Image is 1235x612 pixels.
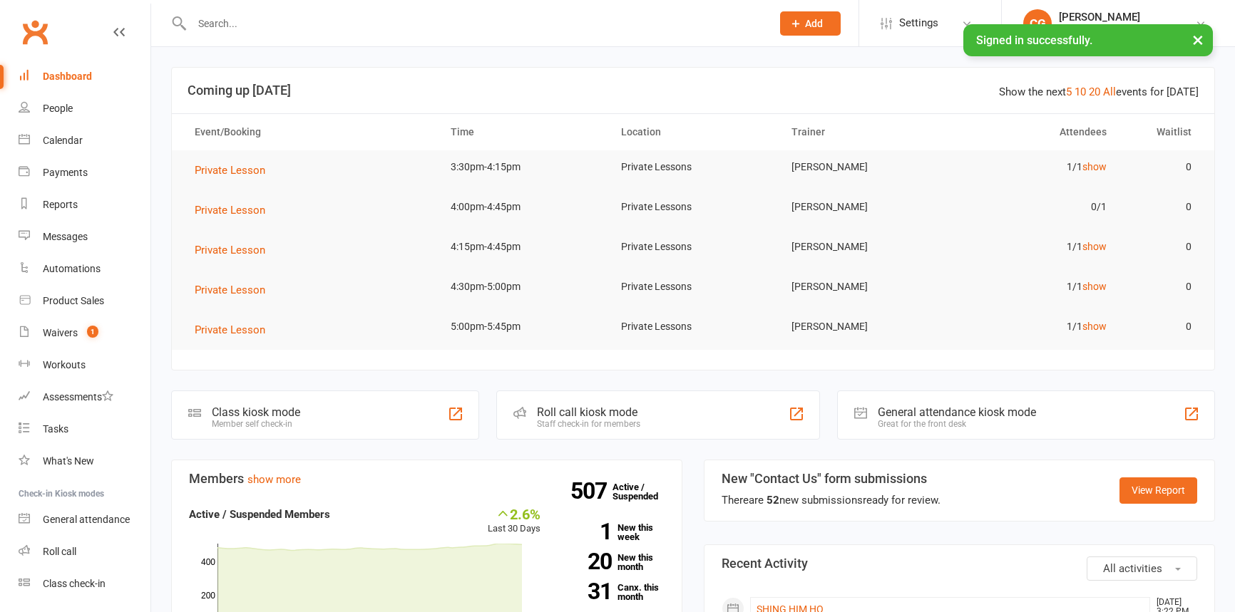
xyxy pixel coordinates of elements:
[562,581,612,602] strong: 31
[949,310,1119,343] td: 1/1
[1082,321,1107,332] a: show
[1119,230,1205,264] td: 0
[805,18,823,29] span: Add
[438,150,608,184] td: 3:30pm-4:15pm
[779,190,949,224] td: [PERSON_NAME]
[43,327,78,338] div: Waivers
[438,230,608,264] td: 4:15pm-4:45pm
[43,359,86,370] div: Workouts
[976,33,1092,47] span: Signed in successfully.
[779,270,949,304] td: [PERSON_NAME]
[767,494,779,507] strong: 52
[608,270,779,304] td: Private Lessons
[1103,562,1162,575] span: All activities
[19,189,150,221] a: Reports
[247,473,301,486] a: show more
[608,230,779,264] td: Private Lessons
[878,419,1036,429] div: Great for the front desk
[1119,477,1197,503] a: View Report
[1066,85,1072,98] a: 5
[43,391,113,403] div: Assessments
[189,508,330,521] strong: Active / Suspended Members
[562,583,665,601] a: 31Canx. this month
[43,71,92,82] div: Dashboard
[608,114,779,150] th: Location
[613,472,675,512] a: 507Active / Suspended
[722,492,941,509] div: There are new submissions ready for review.
[43,263,101,274] div: Automations
[43,167,88,178] div: Payments
[1082,241,1107,252] a: show
[19,157,150,189] a: Payments
[1119,310,1205,343] td: 0
[608,150,779,184] td: Private Lessons
[1023,9,1052,38] div: CG
[1119,190,1205,224] td: 0
[188,83,1199,98] h3: Coming up [DATE]
[438,310,608,343] td: 5:00pm-5:45pm
[43,578,106,589] div: Class check-in
[779,230,949,264] td: [PERSON_NAME]
[1082,281,1107,292] a: show
[949,150,1119,184] td: 1/1
[182,114,438,150] th: Event/Booking
[195,284,265,296] span: Private Lesson
[212,405,300,419] div: Class kiosk mode
[19,285,150,317] a: Product Sales
[43,199,78,210] div: Reports
[43,546,76,557] div: Roll call
[19,504,150,536] a: General attendance kiosk mode
[19,536,150,568] a: Roll call
[195,281,275,299] button: Private Lesson
[195,321,275,338] button: Private Lesson
[949,114,1119,150] th: Attendees
[562,551,612,572] strong: 20
[562,523,665,541] a: 1New this week
[999,83,1199,100] div: Show the next events for [DATE]
[1059,11,1195,24] div: [PERSON_NAME]
[43,514,130,525] div: General attendance
[43,455,94,467] div: What's New
[19,568,150,600] a: Class kiosk mode
[43,423,68,435] div: Tasks
[949,230,1119,264] td: 1/1
[195,202,275,219] button: Private Lesson
[899,7,938,39] span: Settings
[949,270,1119,304] td: 1/1
[195,204,265,217] span: Private Lesson
[488,506,540,536] div: Last 30 Days
[212,419,300,429] div: Member self check-in
[537,405,640,419] div: Roll call kiosk mode
[779,310,949,343] td: [PERSON_NAME]
[195,244,265,256] span: Private Lesson
[488,506,540,522] div: 2.6%
[562,521,612,542] strong: 1
[1103,85,1116,98] a: All
[19,93,150,125] a: People
[87,326,98,338] span: 1
[19,445,150,477] a: What's New
[949,190,1119,224] td: 0/1
[779,114,949,150] th: Trainer
[1087,556,1197,581] button: All activities
[43,103,73,114] div: People
[878,405,1036,419] div: General attendance kiosk mode
[1119,114,1205,150] th: Waitlist
[722,472,941,486] h3: New "Contact Us" form submissions
[195,164,265,177] span: Private Lesson
[722,556,1197,571] h3: Recent Activity
[19,349,150,381] a: Workouts
[43,295,104,306] div: Product Sales
[19,61,150,93] a: Dashboard
[570,480,613,502] strong: 507
[1089,85,1100,98] a: 20
[1119,270,1205,304] td: 0
[1075,85,1086,98] a: 10
[779,150,949,184] td: [PERSON_NAME]
[19,381,150,413] a: Assessments
[19,413,150,445] a: Tasks
[562,553,665,571] a: 20New this month
[195,162,275,179] button: Private Lesson
[438,190,608,224] td: 4:00pm-4:45pm
[43,135,83,146] div: Calendar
